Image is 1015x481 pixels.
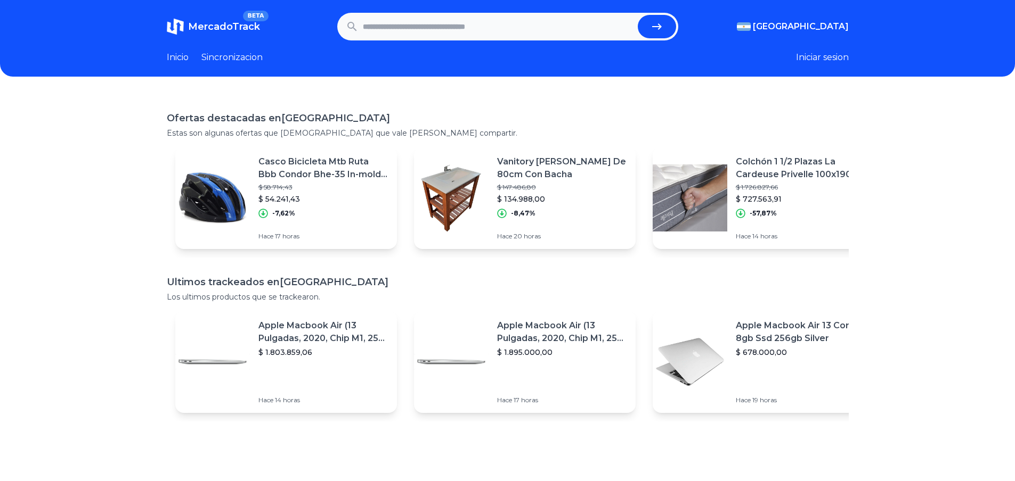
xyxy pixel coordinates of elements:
button: [GEOGRAPHIC_DATA] [737,20,849,33]
p: Hace 17 horas [258,232,388,240]
h1: Ultimos trackeados en [GEOGRAPHIC_DATA] [167,275,849,289]
span: MercadoTrack [188,21,260,32]
p: Los ultimos productos que se trackearon. [167,292,849,302]
img: Featured image [414,325,489,399]
p: $ 678.000,00 [736,347,866,358]
a: Sincronizacion [201,51,263,64]
a: Inicio [167,51,189,64]
img: Featured image [175,161,250,235]
p: Hace 17 horas [497,396,627,404]
p: $ 58.714,43 [258,183,388,192]
img: Argentina [737,22,751,31]
a: Featured imageCasco Bicicleta Mtb Ruta Bbb Condor Bhe-35 In-mold Aero$ 58.714,43$ 54.241,43-7,62%... [175,147,397,249]
a: MercadoTrackBETA [167,18,260,35]
p: -7,62% [272,209,295,218]
p: Apple Macbook Air 13 Core I5 8gb Ssd 256gb Silver [736,319,866,345]
img: Featured image [653,161,727,235]
p: Hace 14 horas [736,232,866,240]
p: Colchón 1 1/2 Plazas La Cardeuse Privelle 100x190 [736,155,866,181]
p: Vanitory [PERSON_NAME] De 80cm Con Bacha [497,155,627,181]
p: $ 134.988,00 [497,194,627,204]
p: $ 1.726.827,66 [736,183,866,192]
img: Featured image [414,161,489,235]
a: Featured imageApple Macbook Air 13 Core I5 8gb Ssd 256gb Silver$ 678.000,00Hace 19 horas [653,311,874,413]
span: [GEOGRAPHIC_DATA] [753,20,849,33]
p: $ 1.803.859,06 [258,347,388,358]
img: Featured image [175,325,250,399]
img: MercadoTrack [167,18,184,35]
a: Featured imageColchón 1 1/2 Plazas La Cardeuse Privelle 100x190$ 1.726.827,66$ 727.563,91-57,87%H... [653,147,874,249]
p: Estas son algunas ofertas que [DEMOGRAPHIC_DATA] que vale [PERSON_NAME] compartir. [167,128,849,138]
a: Featured imageVanitory [PERSON_NAME] De 80cm Con Bacha$ 147.486,80$ 134.988,00-8,47%Hace 20 horas [414,147,636,249]
p: $ 54.241,43 [258,194,388,204]
a: Featured imageApple Macbook Air (13 Pulgadas, 2020, Chip M1, 256 Gb De Ssd, 8 Gb De Ram) - Plata$... [175,311,397,413]
p: $ 147.486,80 [497,183,627,192]
p: $ 727.563,91 [736,194,866,204]
p: Casco Bicicleta Mtb Ruta Bbb Condor Bhe-35 In-mold Aero [258,155,388,181]
h1: Ofertas destacadas en [GEOGRAPHIC_DATA] [167,111,849,126]
button: Iniciar sesion [796,51,849,64]
p: Apple Macbook Air (13 Pulgadas, 2020, Chip M1, 256 Gb De Ssd, 8 Gb De Ram) - Plata [497,319,627,345]
p: Apple Macbook Air (13 Pulgadas, 2020, Chip M1, 256 Gb De Ssd, 8 Gb De Ram) - Plata [258,319,388,345]
span: BETA [243,11,268,21]
p: -57,87% [750,209,777,218]
p: Hace 14 horas [258,396,388,404]
p: -8,47% [511,209,535,218]
p: Hace 20 horas [497,232,627,240]
img: Featured image [653,325,727,399]
a: Featured imageApple Macbook Air (13 Pulgadas, 2020, Chip M1, 256 Gb De Ssd, 8 Gb De Ram) - Plata$... [414,311,636,413]
p: Hace 19 horas [736,396,866,404]
p: $ 1.895.000,00 [497,347,627,358]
